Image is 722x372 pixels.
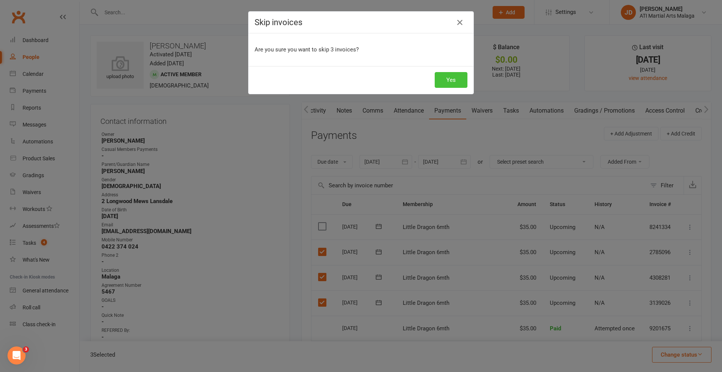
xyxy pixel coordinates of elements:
button: Close [454,17,466,29]
h4: Skip invoices [255,18,467,27]
span: Are you sure you want to skip 3 invoices? [255,46,359,53]
button: Yes [435,72,467,88]
iframe: Intercom live chat [8,346,26,364]
span: 3 [23,346,29,352]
